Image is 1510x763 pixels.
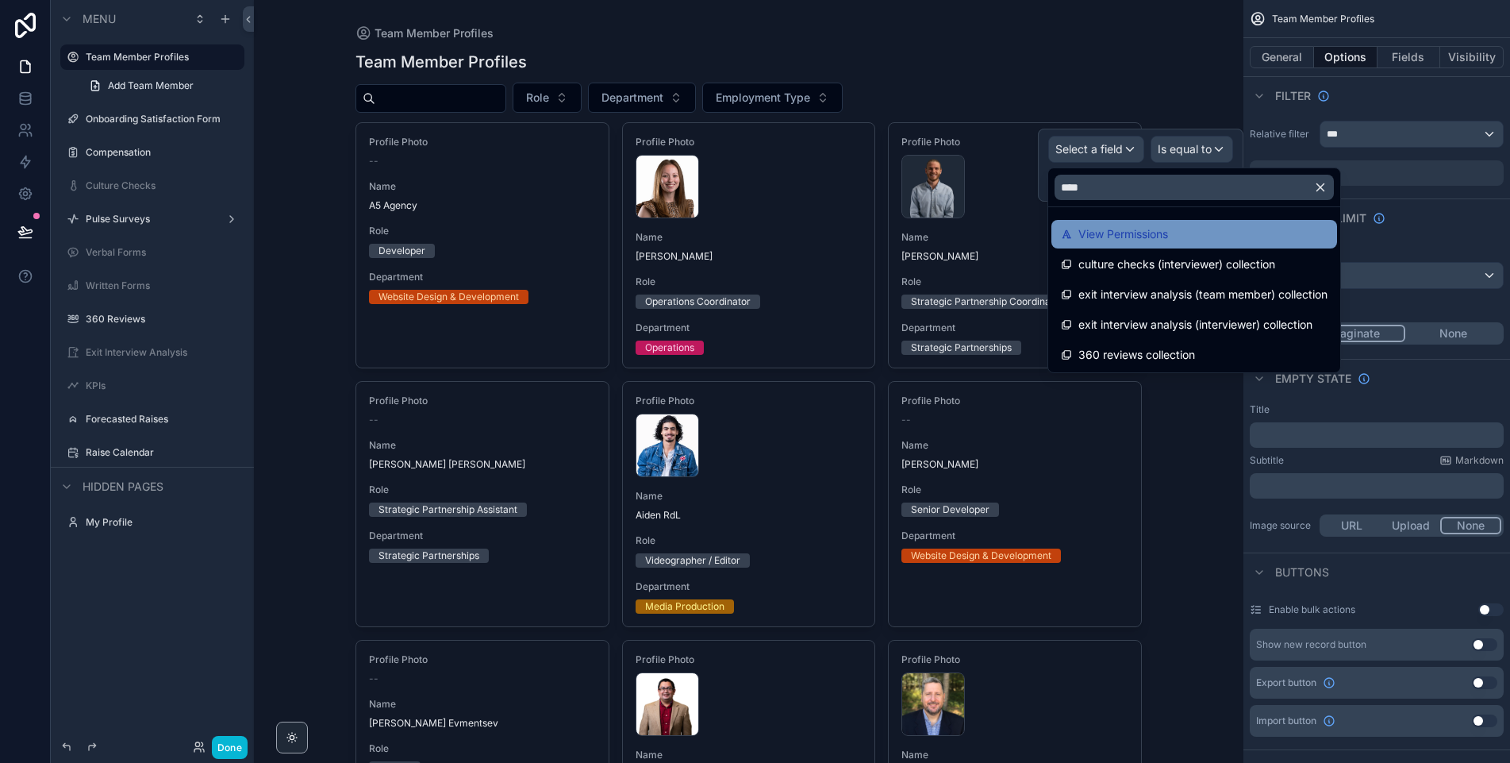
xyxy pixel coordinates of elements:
[79,73,244,98] a: Add Team Member
[1439,454,1504,467] a: Markdown
[1322,517,1381,534] button: URL
[86,346,241,359] label: Exit Interview Analysis
[1078,315,1312,334] span: exit interview analysis (interviewer) collection
[1078,285,1327,304] span: exit interview analysis (team member) collection
[1256,715,1316,727] span: Import button
[86,446,241,459] label: Raise Calendar
[1314,46,1377,68] button: Options
[1405,325,1501,342] button: None
[1250,519,1313,532] label: Image source
[108,79,194,92] span: Add Team Member
[86,380,241,392] label: KPIs
[1251,263,1503,288] div: Name: A -> Z
[1250,473,1504,499] div: scrollable content
[1269,603,1355,616] label: Enable bulk actions
[1250,262,1504,289] button: Name: A -> Z
[1256,638,1366,651] div: Show new record button
[1078,225,1168,244] span: View Permissions
[86,279,241,292] label: Written Forms
[1250,128,1313,141] label: Relative filter
[83,11,116,27] span: Menu
[1440,517,1501,534] button: None
[212,736,248,759] button: Done
[1078,345,1195,364] span: 360 reviews collection
[1275,88,1311,104] span: Filter
[1275,371,1351,387] span: Empty state
[1455,454,1504,467] span: Markdown
[1377,46,1441,68] button: Fields
[86,51,235,64] label: Team Member Profiles
[1250,454,1284,467] label: Subtitle
[86,113,241,125] label: Onboarding Satisfaction Form
[86,413,241,426] label: Forecasted Raises
[86,246,241,259] label: Verbal Forms
[86,179,241,192] label: Culture Checks
[1250,46,1314,68] button: General
[83,479,163,495] span: Hidden pages
[86,516,241,529] label: My Profile
[1381,517,1441,534] button: Upload
[1308,325,1405,342] button: Paginate
[1078,255,1275,274] span: culture checks (interviewer) collection
[1250,403,1270,416] label: Title
[1256,676,1316,689] span: Export button
[86,313,241,326] label: 360 Reviews
[1272,13,1374,25] span: Team Member Profiles
[1275,565,1329,580] span: Buttons
[86,213,219,225] label: Pulse Surveys
[1440,46,1504,68] button: Visibility
[1250,422,1504,448] div: scrollable content
[86,146,241,159] label: Compensation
